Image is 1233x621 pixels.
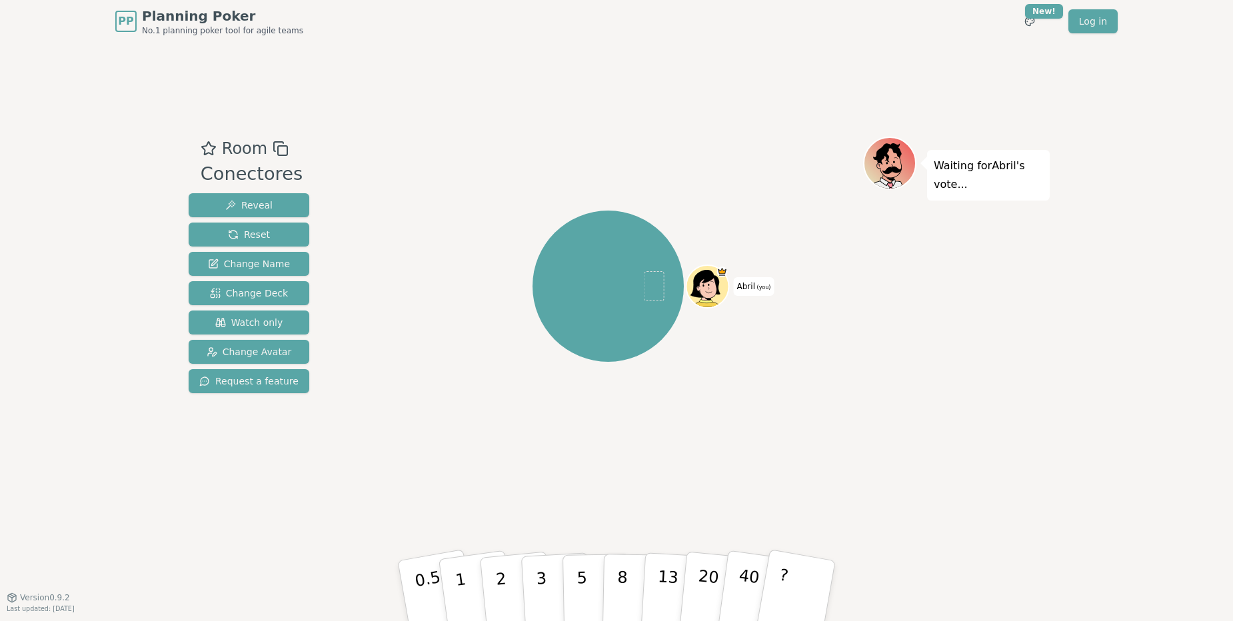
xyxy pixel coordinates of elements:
span: Room [222,137,267,161]
span: Reset [228,228,270,241]
button: Version0.9.2 [7,592,70,603]
button: New! [1018,9,1042,33]
span: Reveal [225,199,273,212]
button: Reset [189,223,309,247]
button: Change Avatar [189,340,309,364]
button: Add as favourite [201,137,217,161]
button: Request a feature [189,369,309,393]
button: Watch only [189,310,309,334]
span: Change Name [208,257,290,271]
span: Planning Poker [142,7,303,25]
span: Request a feature [199,374,299,388]
span: PP [118,13,133,29]
button: Change Deck [189,281,309,305]
a: Log in [1068,9,1118,33]
span: No.1 planning poker tool for agile teams [142,25,303,36]
span: Version 0.9.2 [20,592,70,603]
span: Last updated: [DATE] [7,605,75,612]
span: Click to change your name [734,277,774,296]
span: Abril is the host [716,267,727,277]
span: Watch only [215,316,283,329]
a: PPPlanning PokerNo.1 planning poker tool for agile teams [115,7,303,36]
div: New! [1025,4,1063,19]
div: Conectores [201,161,303,188]
span: (you) [755,285,771,291]
span: Change Avatar [207,345,292,358]
button: Click to change your avatar [687,267,727,307]
p: Waiting for Abril 's vote... [934,157,1043,194]
button: Reveal [189,193,309,217]
span: Change Deck [210,287,288,300]
button: Change Name [189,252,309,276]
